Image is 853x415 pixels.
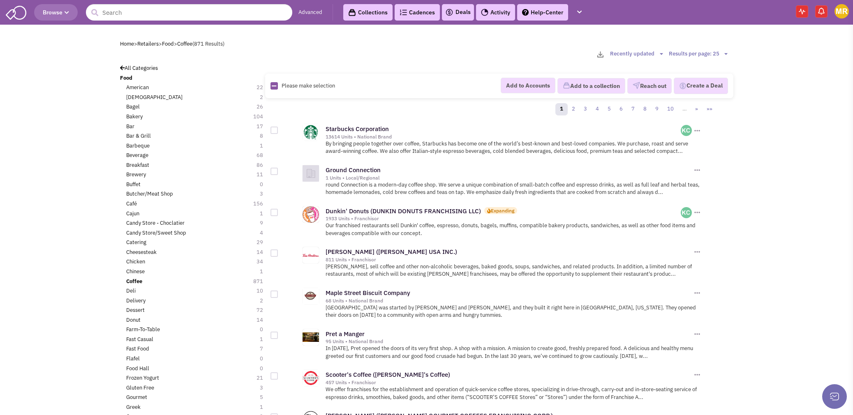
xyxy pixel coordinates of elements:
[326,371,450,378] a: Scooter's Coffee ([PERSON_NAME]'s Coffee)
[260,336,271,344] span: 1
[326,379,692,386] div: 457 Units • Franchisor
[126,249,157,256] a: Cheesesteak
[681,207,692,218] img: teWl9Dtx2ke2FFSUte9CyA.png
[639,103,651,115] a: 8
[257,123,271,131] span: 17
[326,125,389,133] a: Starbucks Corporation
[6,4,26,20] img: SmartAdmin
[400,9,407,15] img: Cadences_logo.png
[633,82,640,89] img: VectorPaper_Plane.png
[326,345,702,360] p: In [DATE], Pret opened the doors of its very first shop. A shop with a mission. A mission to crea...
[126,132,151,140] a: Bar & Grill
[298,9,322,16] a: Advanced
[522,9,529,16] img: help.png
[253,200,271,208] span: 156
[257,316,271,324] span: 14
[177,40,192,47] a: Coffee
[126,278,142,285] b: Coffee
[343,4,393,21] a: Collections
[159,40,162,47] span: >
[260,297,271,305] span: 2
[501,78,555,93] button: Add to Accounts
[445,7,453,17] img: icon-deals.svg
[126,374,159,382] a: Frozen Yogurt
[326,181,702,196] p: round Connection is a modern-day coffee shop. We serve a unique combination of small-batch coffee...
[627,103,639,115] a: 7
[126,94,183,101] a: [DEMOGRAPHIC_DATA]
[126,103,140,111] a: Bagel
[126,123,134,131] a: Bar
[326,304,702,319] p: [GEOGRAPHIC_DATA] was started by [PERSON_NAME] and [PERSON_NAME], and they built it right here in...
[326,215,681,222] div: 1933 Units • Franchisor
[126,142,150,150] a: Barbeque
[120,65,158,71] a: All Categories
[126,384,154,392] a: Gluten Free
[126,219,185,227] a: Candy Store - Choclatier
[253,278,271,286] span: 871
[326,256,692,263] div: 811 Units • Franchisor
[326,338,692,345] div: 95 Units • National Brand
[260,365,271,373] span: 0
[126,307,145,314] a: Dessert
[557,78,625,94] button: Add to a collection
[591,103,603,115] a: 4
[348,9,356,16] img: icon-collection-lavender-black.svg
[326,297,692,304] div: 68 Units • National Brand
[326,386,702,401] p: We offer franchises for the establishment and operation of quick-service coffee stores, specializ...
[126,239,146,247] a: Catering
[326,166,381,174] a: Ground Connection
[326,289,410,297] a: Maple Street Biscuit Company
[257,152,271,159] span: 68
[34,4,78,21] button: Browse
[126,258,145,266] a: Chicken
[126,229,186,237] a: Candy Store/Sweet Shop
[257,258,271,266] span: 34
[126,365,149,373] a: Food Hall
[257,249,271,256] span: 14
[126,287,136,295] a: Deli
[445,7,471,17] a: Deals
[260,355,271,363] span: 0
[678,103,691,115] a: …
[174,40,177,47] span: >
[603,103,615,115] a: 5
[282,82,335,89] span: Please make selection
[126,394,147,401] a: Gourmet
[326,175,692,181] div: 1 Units • Local/Regional
[326,222,702,237] p: Our franchised restaurants sell Dunkin' coffee, espresso, donuts, bagels, muffins, compatible bak...
[253,113,271,121] span: 104
[120,74,132,82] a: Food
[257,239,271,247] span: 29
[257,171,271,179] span: 11
[137,40,159,47] a: Retailers
[260,229,271,237] span: 4
[491,207,514,214] div: Expanding
[257,307,271,314] span: 72
[43,9,69,16] span: Browse
[126,268,145,276] a: Chinese
[126,345,149,353] a: Fast Food
[567,103,580,115] a: 2
[481,9,488,16] img: Activity.png
[134,40,137,47] span: >
[126,355,140,363] a: Flafel
[126,336,153,344] a: Fast Casual
[162,40,174,47] a: Food
[517,4,568,21] a: Help-Center
[126,152,148,159] a: Beverage
[126,190,173,198] a: Butcher/Meat Shop
[597,51,603,58] img: download-2-24.png
[126,297,146,305] a: Delivery
[835,4,849,18] img: Madison Roach
[260,326,271,334] span: 0
[260,268,271,276] span: 1
[691,103,703,115] a: »
[126,316,141,324] a: Donut
[326,134,681,140] div: 13614 Units • National Brand
[260,94,271,101] span: 2
[126,200,137,208] a: Café
[260,132,271,140] span: 8
[555,103,568,115] a: 1
[260,210,271,218] span: 1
